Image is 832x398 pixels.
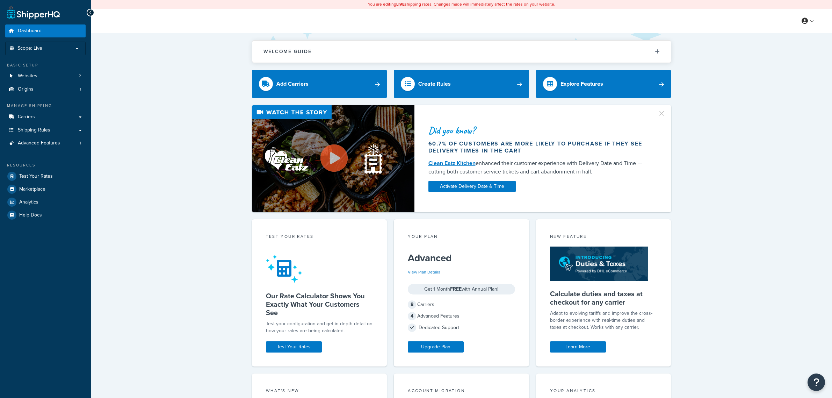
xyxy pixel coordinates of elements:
a: Shipping Rules [5,124,86,137]
div: Explore Features [560,79,603,89]
div: Carriers [408,300,515,310]
div: Basic Setup [5,62,86,68]
a: Explore Features [536,70,671,98]
a: Help Docs [5,209,86,221]
div: Account Migration [408,388,515,396]
span: Scope: Live [17,45,42,51]
b: LIVE [396,1,405,7]
span: Origins [18,86,34,92]
span: 4 [408,312,416,320]
div: Test your configuration and get in-depth detail on how your rates are being calculated. [266,320,373,334]
div: Advanced Features [408,311,515,321]
div: Add Carriers [276,79,309,89]
div: New Feature [550,233,657,241]
a: Upgrade Plan [408,341,464,353]
span: 8 [408,300,416,309]
img: Video thumbnail [252,105,414,212]
a: Test Your Rates [266,341,322,353]
a: Add Carriers [252,70,387,98]
div: enhanced their customer experience with Delivery Date and Time — cutting both customer service ti... [428,159,649,176]
span: Test Your Rates [19,173,53,179]
div: Resources [5,162,86,168]
span: 1 [80,140,81,146]
div: Manage Shipping [5,103,86,109]
span: Help Docs [19,212,42,218]
span: Websites [18,73,37,79]
a: Activate Delivery Date & Time [428,181,516,192]
span: Marketplace [19,186,45,192]
a: Clean Eatz Kitchen [428,159,476,167]
div: Your Analytics [550,388,657,396]
strong: FREE [450,285,462,293]
div: Create Rules [418,79,451,89]
li: Advanced Features [5,137,86,150]
a: Marketplace [5,183,86,196]
a: Analytics [5,196,86,208]
a: View Plan Details [408,269,440,275]
li: Origins [5,83,86,96]
div: Your Plan [408,233,515,241]
a: Carriers [5,111,86,123]
span: 1 [80,86,81,92]
a: Origins1 [5,83,86,96]
div: 60.7% of customers are more likely to purchase if they see delivery times in the cart [428,140,649,154]
span: Carriers [18,114,35,120]
a: Websites2 [5,70,86,83]
p: Adapt to evolving tariffs and improve the cross-border experience with real-time duties and taxes... [550,310,657,331]
div: Did you know? [428,126,649,135]
h5: Calculate duties and taxes at checkout for any carrier [550,290,657,306]
a: Advanced Features1 [5,137,86,150]
a: Learn More [550,341,606,353]
div: What's New [266,388,373,396]
a: Create Rules [394,70,529,98]
h5: Advanced [408,253,515,264]
span: Analytics [19,199,38,205]
span: Shipping Rules [18,127,50,133]
span: Dashboard [18,28,42,34]
button: Open Resource Center [808,374,825,391]
div: Get 1 Month with Annual Plan! [408,284,515,294]
span: Advanced Features [18,140,60,146]
button: Welcome Guide [252,41,671,63]
a: Dashboard [5,24,86,37]
span: 2 [79,73,81,79]
li: Websites [5,70,86,83]
div: Dedicated Support [408,323,515,333]
h2: Welcome Guide [263,49,312,54]
h5: Our Rate Calculator Shows You Exactly What Your Customers See [266,292,373,317]
div: Test your rates [266,233,373,241]
a: Test Your Rates [5,170,86,183]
